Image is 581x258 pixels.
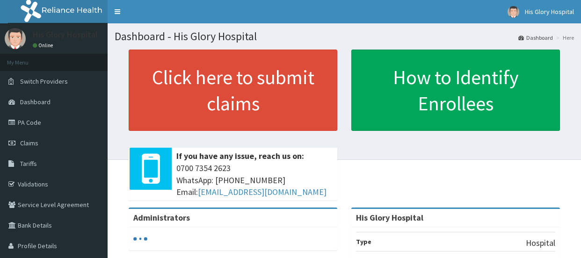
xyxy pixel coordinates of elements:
[351,50,560,131] a: How to Identify Enrollees
[198,186,327,197] a: [EMAIL_ADDRESS][DOMAIN_NAME]
[33,30,98,39] p: His Glory Hospital
[133,232,147,246] svg: audio-loading
[554,34,574,42] li: Here
[33,42,55,49] a: Online
[356,237,371,246] b: Type
[508,6,519,18] img: User Image
[20,98,51,106] span: Dashboard
[525,7,574,16] span: His Glory Hospital
[20,159,37,168] span: Tariffs
[115,30,574,43] h1: Dashboard - His Glory Hospital
[176,162,333,198] span: 0700 7354 2623 WhatsApp: [PHONE_NUMBER] Email:
[133,212,190,223] b: Administrators
[129,50,337,131] a: Click here to submit claims
[176,150,304,161] b: If you have any issue, reach us on:
[518,34,553,42] a: Dashboard
[356,212,423,223] strong: His Glory Hospital
[5,28,26,49] img: User Image
[20,77,68,86] span: Switch Providers
[526,237,555,249] p: Hospital
[20,139,38,147] span: Claims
